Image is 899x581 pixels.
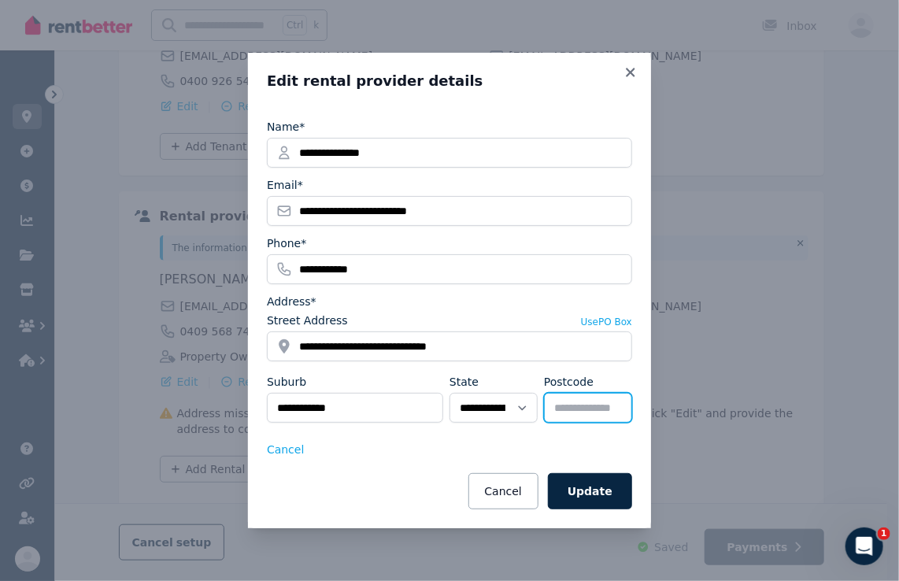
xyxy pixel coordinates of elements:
label: Street Address [267,313,348,328]
h3: Edit rental provider details [267,72,632,91]
label: Phone* [267,235,306,251]
label: Email* [267,177,303,193]
button: Cancel [267,442,304,457]
label: Suburb [267,374,306,390]
label: Address* [267,294,316,309]
label: Postcode [544,374,594,390]
span: 1 [878,527,890,540]
label: State [449,374,479,390]
iframe: Intercom live chat [845,527,883,565]
button: Update [548,473,632,509]
label: Name* [267,119,305,135]
button: UsePO Box [581,316,632,328]
button: Cancel [468,473,538,509]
